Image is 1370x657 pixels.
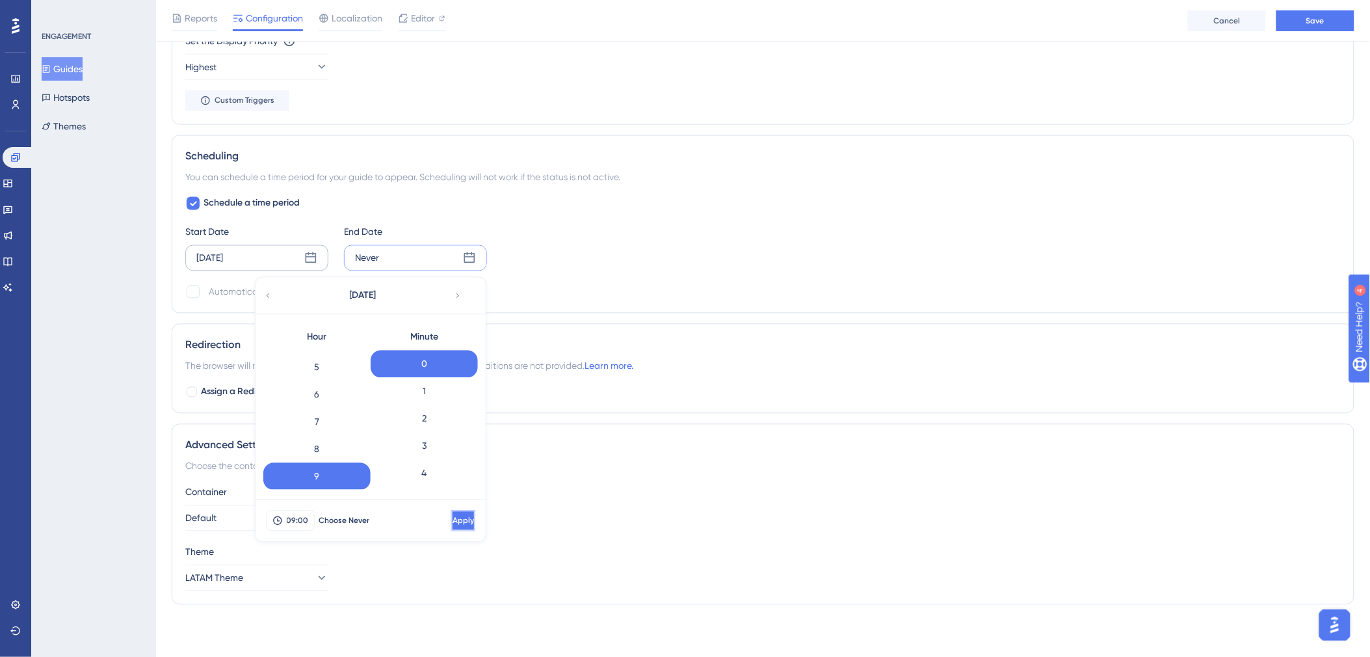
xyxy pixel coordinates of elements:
button: Guides [42,57,83,81]
span: Editor [411,10,435,26]
div: Never [355,250,379,266]
span: Reports [185,10,217,26]
div: Container [185,485,1341,500]
div: 5 [371,487,478,515]
div: Choose the container and theme for the guide. [185,459,1341,474]
span: 09:00 [287,516,309,526]
span: [DATE] [350,288,376,304]
div: 4 [371,460,478,487]
span: Assign a Redirection URL [201,384,304,400]
div: 3 [371,433,478,460]
button: 09:00 [266,511,315,531]
div: 2 [371,405,478,433]
span: Choose Never [319,516,369,526]
button: Highest [185,54,328,80]
div: Advanced Settings [185,438,1341,453]
div: Minute [371,325,478,351]
div: Redirection [185,338,1341,353]
button: [DATE] [298,283,428,309]
button: Hotspots [42,86,90,109]
div: 4 [90,7,94,17]
span: Configuration [246,10,303,26]
button: Default [185,505,328,531]
span: Localization [332,10,382,26]
button: Choose Never [315,511,373,531]
span: Save [1306,16,1324,26]
div: [DATE] [196,250,223,266]
button: Cancel [1188,10,1266,31]
div: Start Date [185,224,328,240]
div: 7 [263,409,371,436]
div: Theme [185,544,1341,560]
div: 1 [371,378,478,405]
button: Themes [42,114,86,138]
div: Hour [263,325,371,351]
iframe: UserGuiding AI Assistant Launcher [1315,606,1354,645]
div: 9 [263,463,371,490]
button: Save [1276,10,1354,31]
div: End Date [344,224,487,240]
div: 8 [263,436,371,463]
div: 0 [371,351,478,378]
a: Learn more. [585,361,633,371]
span: Schedule a time period [204,196,300,211]
div: 6 [263,381,371,409]
span: Highest [185,59,217,75]
span: Cancel [1214,16,1241,26]
div: Scheduling [185,149,1341,165]
span: The browser will redirect to the “Redirection URL” when the Targeting Conditions are not provided. [185,358,633,374]
span: LATAM Theme [185,570,243,586]
div: You can schedule a time period for your guide to appear. Scheduling will not work if the status i... [185,170,1341,185]
span: Default [185,511,217,526]
button: Apply [451,511,475,531]
span: Need Help? [31,3,81,19]
span: Custom Triggers [215,96,274,106]
div: 5 [263,354,371,381]
div: ENGAGEMENT [42,31,91,42]
button: Custom Triggers [185,90,289,111]
span: Apply [453,516,474,526]
div: Automatically set as “Inactive” when the scheduled period is over. [209,284,477,300]
button: LATAM Theme [185,565,328,591]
